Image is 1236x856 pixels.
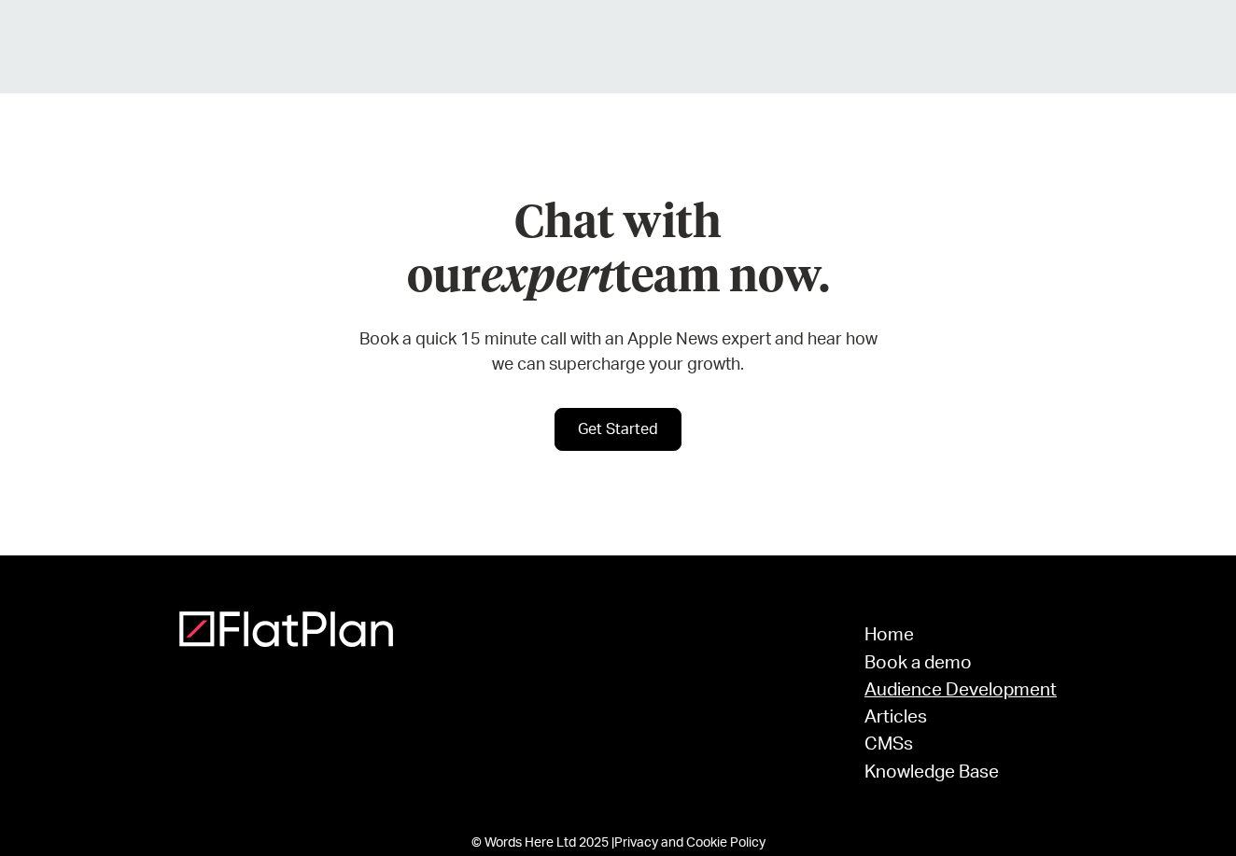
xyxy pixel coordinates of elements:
[864,736,1057,753] a: CMSs
[179,834,1057,852] div: © Words Here Ltd 2025 |
[614,836,765,849] a: Privacy and Cookie Policy
[864,626,1057,644] a: Home
[864,681,1057,699] a: Audience Development
[357,328,879,378] p: Book a quick 15 minute call with an Apple News expert and hear how we can supercharge your growth.
[864,654,1057,672] a: Book a demo
[555,408,681,451] a: Get Started
[864,764,1057,781] a: Knowledge Base
[357,198,879,305] h2: Chat with our team now.
[481,256,614,301] em: expert
[864,709,1057,726] a: Articles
